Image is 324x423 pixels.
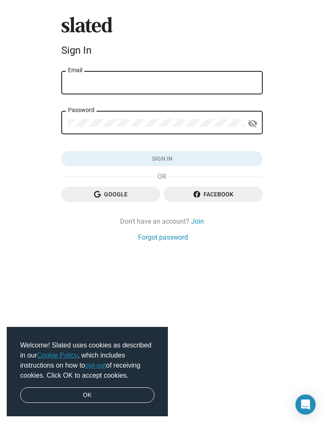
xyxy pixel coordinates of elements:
a: Cookie Policy [37,352,78,359]
a: Join [191,217,204,226]
button: Google [61,187,160,202]
a: opt-out [85,362,106,369]
a: Forgot password [138,233,188,242]
span: Welcome! Slated uses cookies as described in our , which includes instructions on how to of recei... [20,340,154,381]
div: Sign In [61,44,263,56]
mat-icon: visibility_off [248,117,258,130]
button: Facebook [164,187,263,202]
span: Google [68,187,154,202]
div: Don't have an account? [61,217,263,226]
a: dismiss cookie message [20,387,154,403]
button: Show password [244,115,261,132]
sl-branding: Sign In [61,17,263,60]
div: Open Intercom Messenger [295,394,316,415]
div: cookieconsent [7,327,168,417]
span: Facebook [170,187,256,202]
